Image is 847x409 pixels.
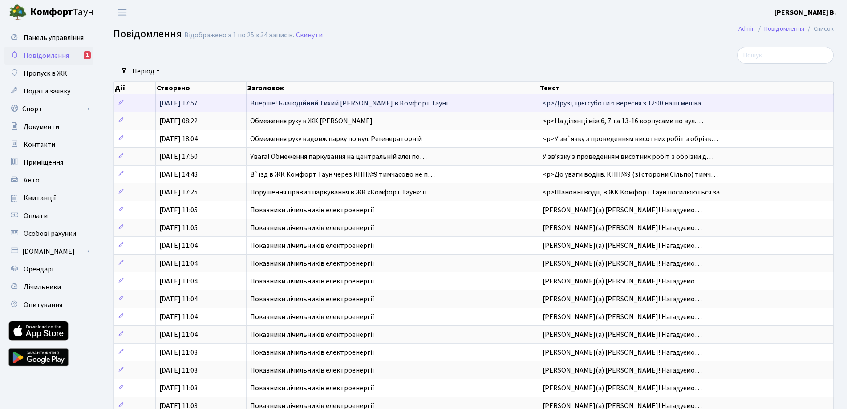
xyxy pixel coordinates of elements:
[250,134,422,144] span: Обмеження руху вздовж парку по вул. Регенераторній
[24,175,40,185] span: Авто
[24,140,55,150] span: Контакти
[24,282,61,292] span: Лічильники
[543,116,703,126] span: <p>На ділянці між 6, 7 та 13-16 корпусами по вул.…
[250,98,448,108] span: Вперше! Благодійний Тихий [PERSON_NAME] в Комфорт Тауні
[24,193,56,203] span: Квитанції
[250,152,427,162] span: Увага! Обмеження паркування на центральній алеї по…
[774,7,836,18] a: [PERSON_NAME] В.
[24,86,70,96] span: Подати заявку
[24,122,59,132] span: Документи
[159,259,198,268] span: [DATE] 11:04
[129,64,163,79] a: Період
[4,136,93,154] a: Контакти
[159,205,198,215] span: [DATE] 11:05
[250,276,374,286] span: Показники лічильників електроенергії
[250,170,435,179] span: В`їзд в ЖК Комфорт Таун через КПП№9 тимчасово не п…
[4,154,93,171] a: Приміщення
[159,223,198,233] span: [DATE] 11:05
[114,82,156,94] th: Дії
[24,158,63,167] span: Приміщення
[543,98,708,108] span: <p>Друзі, цієї суботи 6 вересня з 12:00 наші мешка…
[543,276,702,286] span: [PERSON_NAME](а) [PERSON_NAME]! Нагадуємо…
[737,47,834,64] input: Пошук...
[543,241,702,251] span: [PERSON_NAME](а) [PERSON_NAME]! Нагадуємо…
[250,294,374,304] span: Показники лічильників електроенергії
[804,24,834,34] li: Список
[543,187,727,197] span: <p>Шановні водії, в ЖК Комфорт Таун посилюються за…
[24,69,67,78] span: Пропуск в ЖК
[543,330,702,340] span: [PERSON_NAME](а) [PERSON_NAME]! Нагадуємо…
[113,26,182,42] span: Повідомлення
[250,187,434,197] span: Порушення правил паркування в ЖК «Комфорт Таун»: п…
[543,348,702,357] span: [PERSON_NAME](а) [PERSON_NAME]! Нагадуємо…
[764,24,804,33] a: Повідомлення
[159,241,198,251] span: [DATE] 11:04
[543,134,718,144] span: <p>У зв`язку з проведенням висотних робіт з обрізк…
[24,300,62,310] span: Опитування
[159,348,198,357] span: [DATE] 11:03
[111,5,134,20] button: Переключити навігацію
[184,31,294,40] div: Відображено з 1 по 25 з 34 записів.
[250,330,374,340] span: Показники лічильників електроенергії
[24,229,76,239] span: Особові рахунки
[250,241,374,251] span: Показники лічильників електроенергії
[543,383,702,393] span: [PERSON_NAME](а) [PERSON_NAME]! Нагадуємо…
[4,118,93,136] a: Документи
[84,51,91,59] div: 1
[159,152,198,162] span: [DATE] 17:50
[4,171,93,189] a: Авто
[159,134,198,144] span: [DATE] 18:04
[543,152,713,162] span: У звʼязку з проведенням висотних робіт з обрізки д…
[543,205,702,215] span: [PERSON_NAME](а) [PERSON_NAME]! Нагадуємо…
[159,330,198,340] span: [DATE] 11:04
[250,259,374,268] span: Показники лічильників електроенергії
[24,264,53,274] span: Орендарі
[9,4,27,21] img: logo.png
[4,278,93,296] a: Лічильники
[543,223,702,233] span: [PERSON_NAME](а) [PERSON_NAME]! Нагадуємо…
[4,243,93,260] a: [DOMAIN_NAME]
[250,312,374,322] span: Показники лічильників електроенергії
[4,82,93,100] a: Подати заявку
[159,276,198,286] span: [DATE] 11:04
[296,31,323,40] a: Скинути
[4,29,93,47] a: Панель управління
[159,187,198,197] span: [DATE] 17:25
[159,383,198,393] span: [DATE] 11:03
[4,296,93,314] a: Опитування
[4,207,93,225] a: Оплати
[543,312,702,322] span: [PERSON_NAME](а) [PERSON_NAME]! Нагадуємо…
[543,259,702,268] span: [PERSON_NAME](а) [PERSON_NAME]! Нагадуємо…
[543,365,702,375] span: [PERSON_NAME](а) [PERSON_NAME]! Нагадуємо…
[4,189,93,207] a: Квитанції
[250,365,374,375] span: Показники лічильників електроенергії
[4,47,93,65] a: Повідомлення1
[4,100,93,118] a: Спорт
[24,51,69,61] span: Повідомлення
[30,5,73,19] b: Комфорт
[159,98,198,108] span: [DATE] 17:57
[774,8,836,17] b: [PERSON_NAME] В.
[250,223,374,233] span: Показники лічильників електроенергії
[250,348,374,357] span: Показники лічильників електроенергії
[159,365,198,375] span: [DATE] 11:03
[159,312,198,322] span: [DATE] 11:04
[24,33,84,43] span: Панель управління
[4,65,93,82] a: Пропуск в ЖК
[738,24,755,33] a: Admin
[159,294,198,304] span: [DATE] 11:04
[159,116,198,126] span: [DATE] 08:22
[250,205,374,215] span: Показники лічильників електроенергії
[159,170,198,179] span: [DATE] 14:48
[543,170,718,179] span: <p>До уваги водіїв. КПП№9 (зі сторони Сільпо) тимч…
[30,5,93,20] span: Таун
[539,82,834,94] th: Текст
[24,211,48,221] span: Оплати
[543,294,702,304] span: [PERSON_NAME](а) [PERSON_NAME]! Нагадуємо…
[4,225,93,243] a: Особові рахунки
[156,82,247,94] th: Створено
[250,383,374,393] span: Показники лічильників електроенергії
[4,260,93,278] a: Орендарі
[247,82,539,94] th: Заголовок
[250,116,373,126] span: Обмеження руху в ЖК [PERSON_NAME]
